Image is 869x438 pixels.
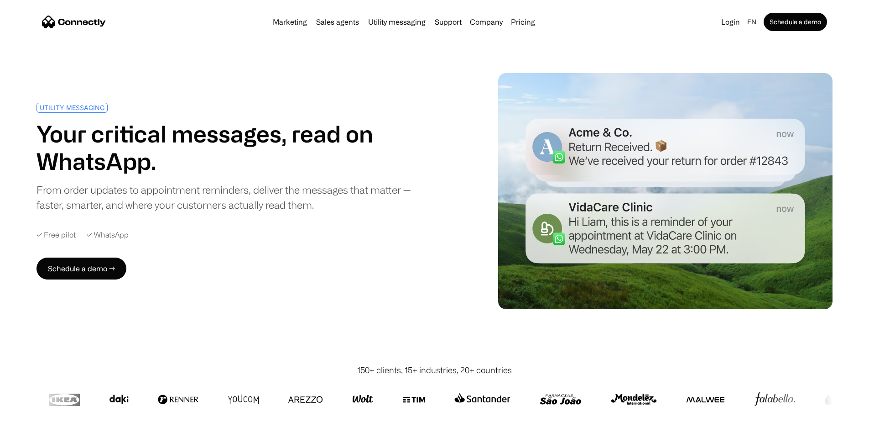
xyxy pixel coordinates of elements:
[747,16,756,28] div: en
[40,104,104,111] div: UTILITY MESSAGING
[470,16,503,28] div: Company
[36,231,76,239] div: ✓ Free pilot
[9,421,55,435] aside: Language selected: English
[718,16,744,28] a: Login
[42,15,106,29] a: home
[364,18,429,26] a: Utility messaging
[507,18,539,26] a: Pricing
[312,18,363,26] a: Sales agents
[744,16,762,28] div: en
[269,18,311,26] a: Marketing
[764,13,827,31] a: Schedule a demo
[36,182,430,212] div: From order updates to appointment reminders, deliver the messages that matter — faster, smarter, ...
[36,120,430,175] h1: Your critical messages, read on WhatsApp.
[36,258,126,280] a: Schedule a demo →
[18,422,55,435] ul: Language list
[87,231,129,239] div: ✓ WhatsApp
[357,364,512,376] div: 150+ clients, 15+ industries, 20+ countries
[431,18,465,26] a: Support
[467,16,505,28] div: Company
